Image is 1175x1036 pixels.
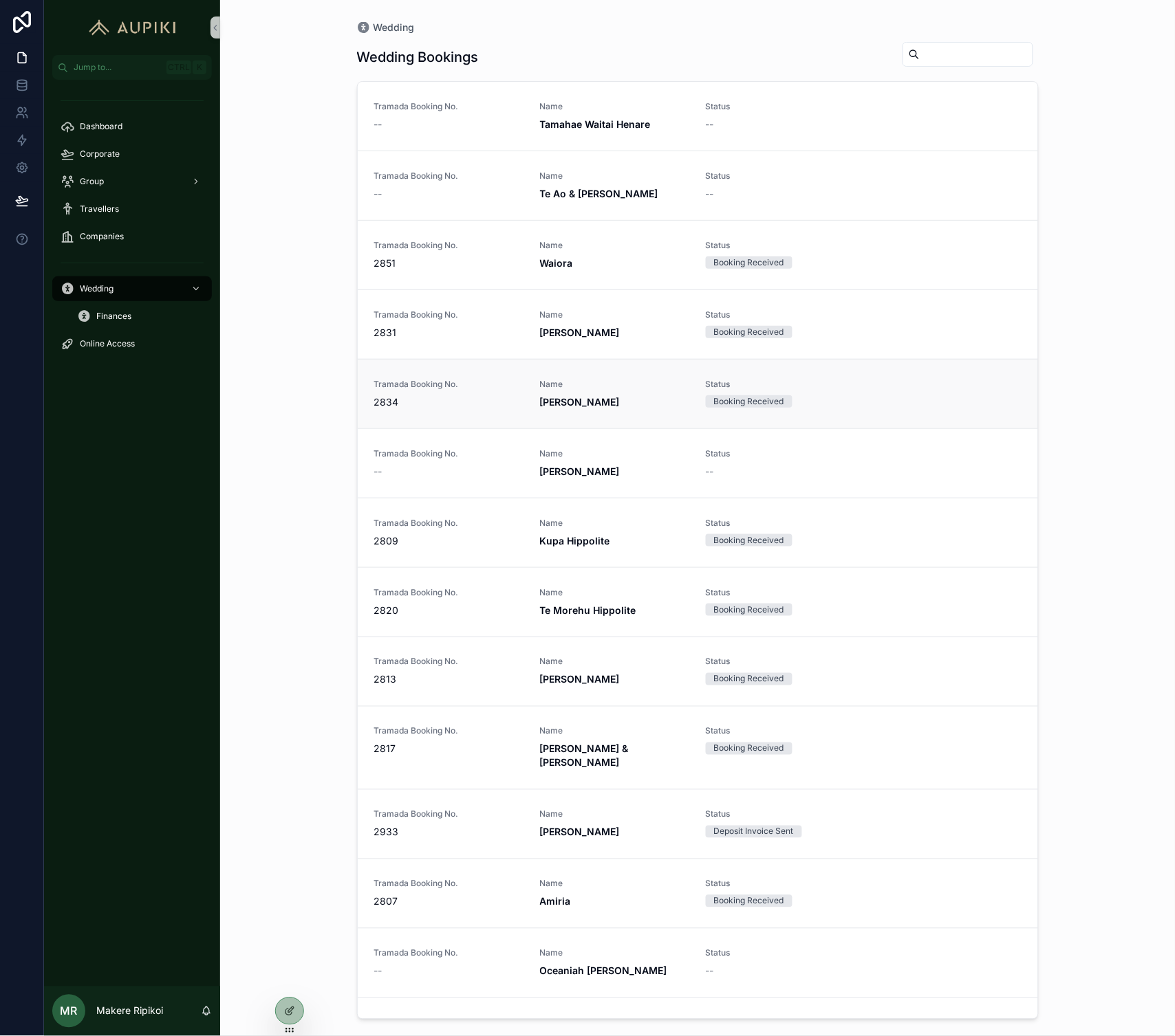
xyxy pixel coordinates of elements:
[80,148,120,159] span: Corporate
[374,742,524,756] span: 2817
[52,224,212,249] a: Companies
[374,21,415,34] span: Wedding
[540,587,689,598] span: Name
[83,16,182,38] img: App logo
[706,170,855,181] span: Status
[540,379,689,390] span: Name
[357,21,415,34] a: Wedding
[80,176,104,187] span: Group
[358,789,1038,859] a: Tramada Booking No.2933Name[PERSON_NAME]StatusDeposit Invoice Sent
[52,197,212,221] a: Travellers
[540,257,573,269] strong: Waiora
[706,948,855,959] span: Status
[374,895,524,909] span: 2807
[374,657,524,668] span: Tramada Booking No.
[540,948,689,959] span: Name
[714,742,784,755] div: Booking Received
[540,465,620,477] strong: [PERSON_NAME]
[52,276,212,301] a: Wedding
[374,465,382,478] span: --
[714,395,784,408] div: Booking Received
[374,879,524,890] span: Tramada Booking No.
[374,826,524,839] span: 2933
[706,309,855,320] span: Status
[706,726,855,737] span: Status
[540,809,689,820] span: Name
[358,359,1038,428] a: Tramada Booking No.2834Name[PERSON_NAME]StatusBooking Received
[374,187,382,201] span: --
[374,965,382,978] span: --
[374,240,524,251] span: Tramada Booking No.
[374,587,524,598] span: Tramada Booking No.
[540,309,689,320] span: Name
[74,62,161,73] span: Jump to...
[374,948,524,959] span: Tramada Booking No.
[166,60,191,74] span: Ctrl
[358,151,1038,220] a: Tramada Booking No.--NameTe Ao & [PERSON_NAME]Status--
[194,62,205,73] span: K
[540,396,620,408] strong: [PERSON_NAME]
[706,379,855,390] span: Status
[52,331,212,356] a: Online Access
[540,518,689,529] span: Name
[714,326,784,338] div: Booking Received
[706,240,855,251] span: Status
[374,1017,524,1028] span: Tramada Booking No.
[540,965,667,977] strong: Oceaniah [PERSON_NAME]
[374,118,382,131] span: --
[540,170,689,181] span: Name
[540,657,689,668] span: Name
[714,534,784,547] div: Booking Received
[374,256,524,270] span: 2851
[714,256,784,269] div: Booking Received
[96,311,131,322] span: Finances
[69,304,212,329] a: Finances
[358,567,1038,637] a: Tramada Booking No.2820NameTe Morehu HippoliteStatusBooking Received
[80,231,124,242] span: Companies
[540,327,620,338] strong: [PERSON_NAME]
[706,448,855,459] span: Status
[706,965,714,978] span: --
[706,101,855,112] span: Status
[358,928,1038,998] a: Tramada Booking No.--NameOceaniah [PERSON_NAME]Status--
[80,338,135,349] span: Online Access
[61,1003,78,1020] span: MR
[357,47,479,67] h1: Wedding Bookings
[706,587,855,598] span: Status
[706,879,855,890] span: Status
[540,188,658,199] strong: Te Ao & [PERSON_NAME]
[358,637,1038,706] a: Tramada Booking No.2813Name[PERSON_NAME]StatusBooking Received
[44,80,220,374] div: scrollable content
[540,118,651,130] strong: Tamahae Waitai Henare
[706,118,714,131] span: --
[358,220,1038,289] a: Tramada Booking No.2851NameWaioraStatusBooking Received
[52,142,212,166] a: Corporate
[358,706,1038,789] a: Tramada Booking No.2817Name[PERSON_NAME] & [PERSON_NAME]StatusBooking Received
[374,170,524,181] span: Tramada Booking No.
[374,518,524,529] span: Tramada Booking No.
[374,379,524,390] span: Tramada Booking No.
[714,673,784,685] div: Booking Received
[374,809,524,820] span: Tramada Booking No.
[52,114,212,139] a: Dashboard
[706,187,714,201] span: --
[374,534,524,548] span: 2809
[540,1017,689,1028] span: Name
[358,289,1038,359] a: Tramada Booking No.2831Name[PERSON_NAME]StatusBooking Received
[706,465,714,478] span: --
[52,169,212,194] a: Group
[540,674,620,685] strong: [PERSON_NAME]
[80,121,122,132] span: Dashboard
[540,101,689,112] span: Name
[358,498,1038,567] a: Tramada Booking No.2809NameKupa HippoliteStatusBooking Received
[706,657,855,668] span: Status
[80,283,114,294] span: Wedding
[540,535,610,547] strong: Kupa Hippolite
[714,604,784,616] div: Booking Received
[358,859,1038,928] a: Tramada Booking No.2807NameAmiriaStatusBooking Received
[96,1004,163,1018] p: Makere Ripikoi
[540,726,689,737] span: Name
[714,826,794,838] div: Deposit Invoice Sent
[358,82,1038,151] a: Tramada Booking No.--NameTamahae Waitai HenareStatus--
[540,448,689,459] span: Name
